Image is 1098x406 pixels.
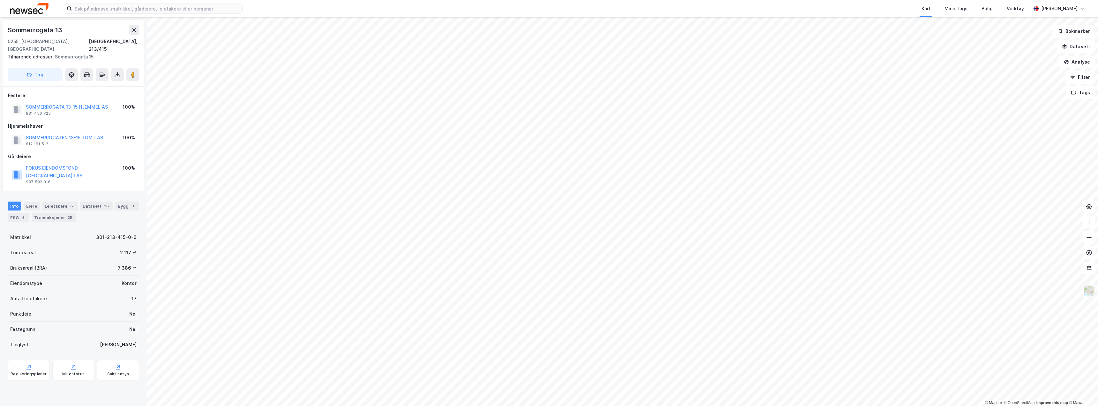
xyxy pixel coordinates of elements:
[8,213,29,222] div: ESG
[32,213,76,222] div: Transaksjoner
[10,3,49,14] img: newsec-logo.f6e21ccffca1b3a03d2d.png
[107,372,129,377] div: Saksinnsyn
[1057,40,1095,53] button: Datasett
[118,264,137,272] div: 7 386 ㎡
[26,111,51,116] div: 931 456 725
[10,326,35,333] div: Festegrunn
[1041,5,1078,12] div: [PERSON_NAME]
[26,180,50,185] div: 997 592 816
[921,5,930,12] div: Kart
[1058,56,1095,68] button: Analyse
[123,134,135,142] div: 100%
[129,310,137,318] div: Nei
[1066,86,1095,99] button: Tags
[20,214,26,221] div: 5
[72,4,242,13] input: Søk på adresse, matrikkel, gårdeiere, leietakere eller personer
[8,25,64,35] div: Sommerrogata 13
[8,38,89,53] div: 0255, [GEOGRAPHIC_DATA], [GEOGRAPHIC_DATA]
[11,372,47,377] div: Reguleringsplaner
[80,202,113,211] div: Datasett
[1036,401,1068,405] a: Improve this map
[10,310,31,318] div: Punktleie
[10,249,36,257] div: Tomteareal
[26,142,48,147] div: 812 161 512
[1052,25,1095,38] button: Bokmerker
[103,203,110,209] div: 26
[42,202,78,211] div: Leietakere
[981,5,993,12] div: Bolig
[123,164,135,172] div: 100%
[1004,401,1035,405] a: OpenStreetMap
[129,326,137,333] div: Nei
[122,280,137,287] div: Kontor
[130,203,136,209] div: 1
[100,341,137,349] div: [PERSON_NAME]
[66,214,73,221] div: 25
[123,103,135,111] div: 100%
[24,202,40,211] div: Eiere
[10,280,42,287] div: Eiendomstype
[69,203,75,209] div: 17
[10,234,31,241] div: Matrikkel
[96,234,137,241] div: 301-213-415-0-0
[62,372,85,377] div: Miljøstatus
[8,53,134,61] div: Sommerrogata 15
[1083,285,1095,297] img: Z
[8,153,139,160] div: Gårdeiere
[8,202,21,211] div: Info
[8,68,63,81] button: Tag
[944,5,967,12] div: Mine Tags
[120,249,137,257] div: 2 117 ㎡
[10,264,47,272] div: Bruksareal (BRA)
[1066,375,1098,406] iframe: Chat Widget
[1007,5,1024,12] div: Verktøy
[8,54,55,59] span: Tilhørende adresser:
[985,401,1003,405] a: Mapbox
[10,295,47,303] div: Antall leietakere
[89,38,139,53] div: [GEOGRAPHIC_DATA], 213/415
[8,92,139,99] div: Festere
[132,295,137,303] div: 17
[1066,375,1098,406] div: Kontrollprogram for chat
[8,122,139,130] div: Hjemmelshaver
[10,341,28,349] div: Tinglyst
[115,202,139,211] div: Bygg
[1065,71,1095,84] button: Filter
